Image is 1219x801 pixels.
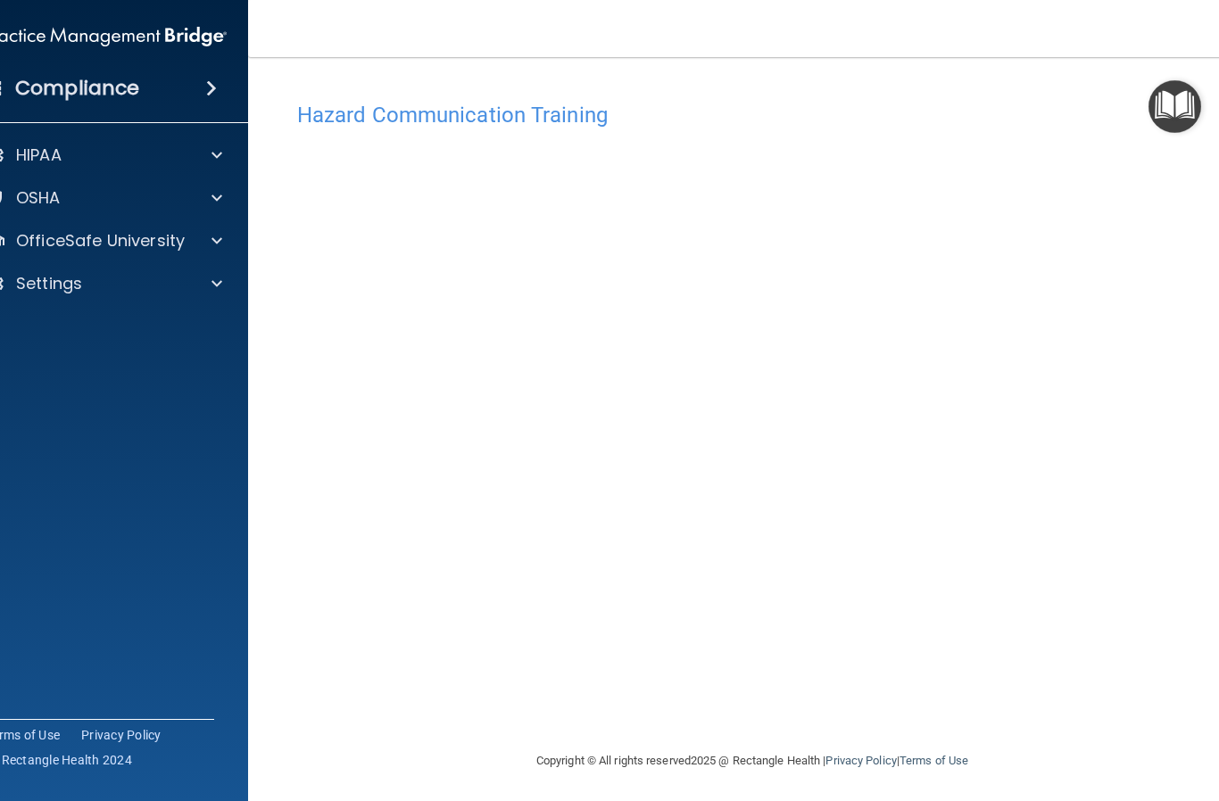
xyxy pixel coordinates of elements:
[297,103,1207,127] h4: Hazard Communication Training
[16,187,61,209] p: OSHA
[900,754,968,767] a: Terms of Use
[1149,80,1201,133] button: Open Resource Center
[297,136,1207,725] iframe: HCT
[81,726,162,744] a: Privacy Policy
[16,145,62,166] p: HIPAA
[825,754,896,767] a: Privacy Policy
[427,732,1078,789] div: Copyright © All rights reserved 2025 @ Rectangle Health | |
[16,230,185,252] p: OfficeSafe University
[16,273,82,294] p: Settings
[15,76,139,101] h4: Compliance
